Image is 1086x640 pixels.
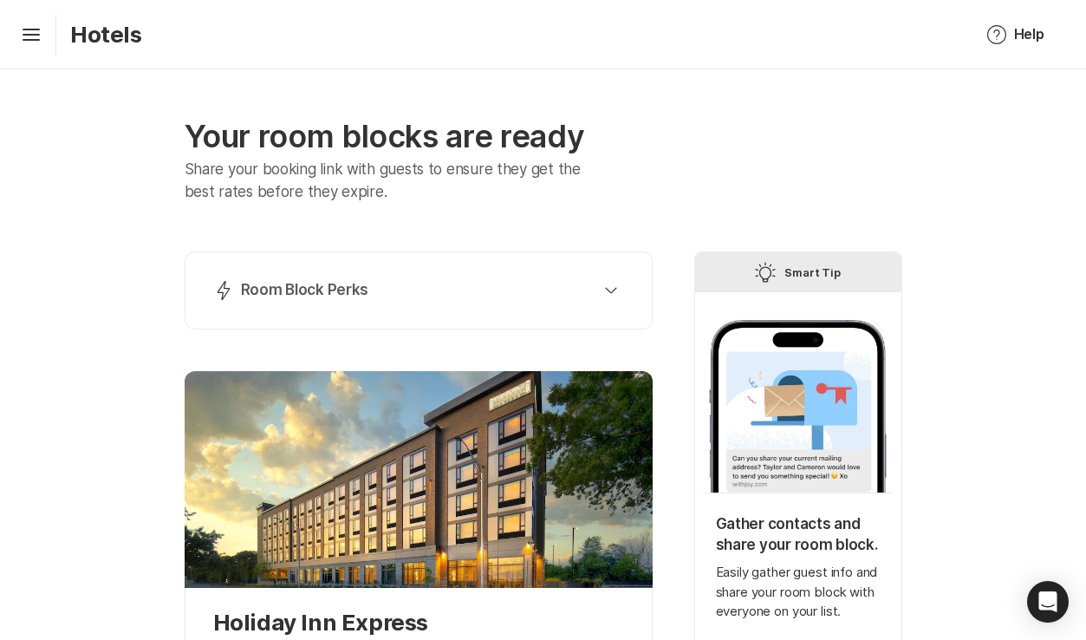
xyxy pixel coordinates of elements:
[716,563,881,622] p: Easily gather guest info and share your room block with everyone on your list.
[716,514,881,556] p: Gather contacts and share your room block.
[185,159,607,203] p: Share your booking link with guests to ensure they get the best rates before they expire.
[185,118,653,155] p: Your room blocks are ready
[1027,581,1069,623] div: Open Intercom Messenger
[70,21,142,48] p: Hotels
[241,280,369,301] p: Room Block Perks
[206,273,631,308] button: Room Block Perks
[966,14,1065,56] button: Help
[784,262,842,283] p: Smart Tip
